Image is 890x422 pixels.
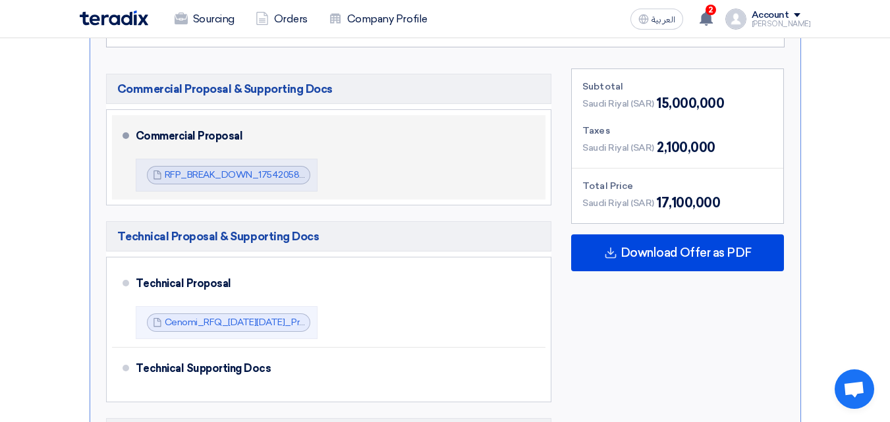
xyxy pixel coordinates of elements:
[582,141,654,155] span: Saudi Riyal (SAR)
[117,81,333,97] span: Commercial Proposal & Supporting Docs
[657,138,715,157] span: 2,100,000
[80,11,148,26] img: Teradix logo
[165,169,345,180] a: RFP_BREAK_DOWN_1754205862704.pdf
[136,268,530,300] div: Technical Proposal
[582,80,773,93] div: Subtotal
[165,317,417,328] a: Cenomi_RFQ_[DATE][DATE]_Proposal_1754206005330.pdf
[621,247,752,259] span: Download Offer as PDF
[657,93,724,113] span: 15,000,000
[318,5,438,34] a: Company Profile
[136,120,530,152] div: Commercial Proposal
[117,228,320,244] span: Technical Proposal & Supporting Docs
[752,10,789,21] div: Account
[136,353,530,384] div: Technical Supporting Docs
[582,97,654,111] span: Saudi Riyal (SAR)
[582,196,654,210] span: Saudi Riyal (SAR)
[630,9,683,30] button: العربية
[164,5,245,34] a: Sourcing
[657,193,720,213] span: 17,100,000
[245,5,318,34] a: Orders
[706,5,716,15] span: 2
[752,20,811,28] div: [PERSON_NAME]
[582,124,773,138] div: Taxes
[582,179,773,193] div: Total Price
[835,369,874,409] a: Open chat
[725,9,746,30] img: profile_test.png
[652,15,675,24] span: العربية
